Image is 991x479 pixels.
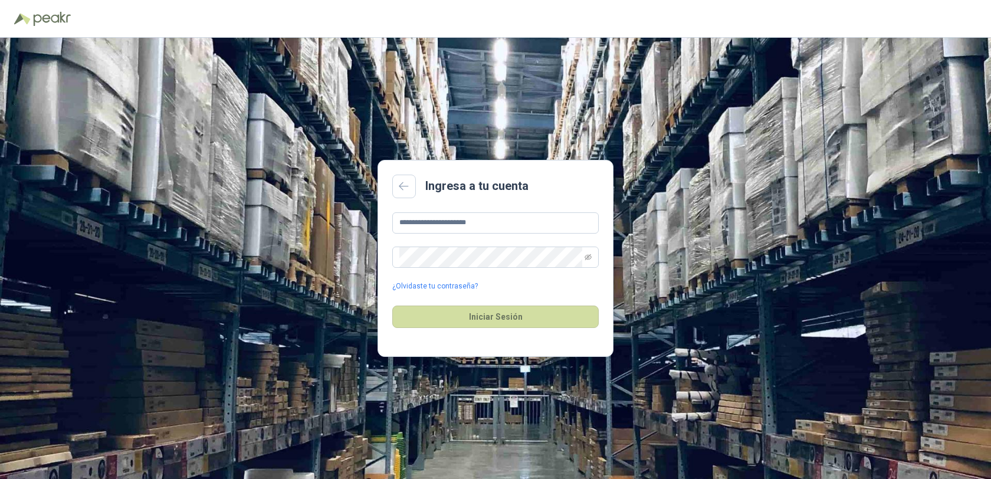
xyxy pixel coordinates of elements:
[14,13,31,25] img: Logo
[392,281,478,292] a: ¿Olvidaste tu contraseña?
[392,306,599,328] button: Iniciar Sesión
[425,177,529,195] h2: Ingresa a tu cuenta
[585,254,592,261] span: eye-invisible
[33,12,71,26] img: Peakr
